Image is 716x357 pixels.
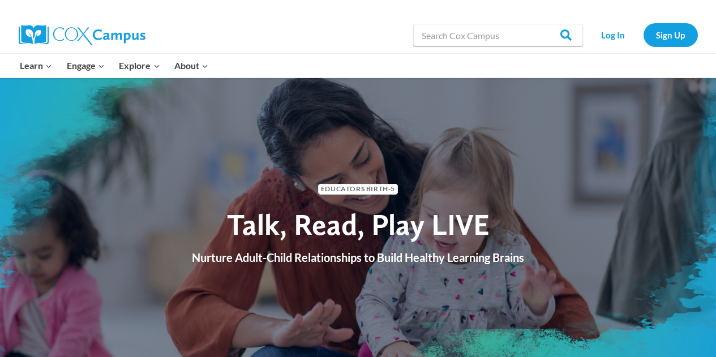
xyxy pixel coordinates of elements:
span: Learn [20,58,52,73]
span: Educators Birth-5 [318,184,398,195]
a: Sign Up [644,23,698,46]
span: Talk, Read, Play LIVE [227,207,490,242]
p: Nurture Adult-Child Relationships to Build Healthy Learning Brains [129,248,588,266]
span: About [174,58,208,73]
img: Cox Campus [19,25,145,45]
span: Explore [119,58,160,73]
a: Log In [589,23,638,46]
nav: Primary Navigation [13,54,216,78]
input: Search Cox Campus [413,24,583,46]
span: Engage [67,58,105,73]
nav: Secondary Navigation [589,23,698,46]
